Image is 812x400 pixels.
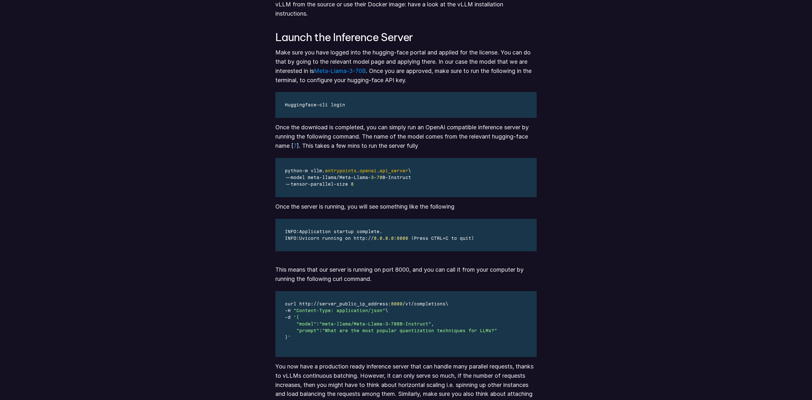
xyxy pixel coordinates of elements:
span: llama [322,175,337,180]
span: H [288,308,291,313]
span: model [291,175,305,180]
span: complete [357,229,380,234]
div: : . [285,228,475,235]
span: python [285,168,302,174]
span: tensor [291,182,308,187]
p: Make sure you have logged into the hugging-face portal and applied for the license. You can do th... [275,48,537,85]
span: v1 [405,301,411,307]
span: Application [299,229,331,234]
span: running [322,236,342,241]
span: cli [319,102,328,108]
span: CTRL [431,236,443,241]
div: - \ [285,307,498,314]
span: curl [285,301,296,307]
a: 7 [294,142,297,149]
span: 8000 [391,301,402,307]
span: "meta-llama/Meta-Llama-3-708B-Instruct" [319,321,431,327]
p: This means that our server is running on port 8000, and you can call it from your computer by run... [275,256,537,284]
span: 8000 [397,236,408,241]
span: 3 [371,175,374,180]
h3: Launch the Inference Server [275,31,537,43]
span: Instruct [388,175,411,180]
span: parallel [311,182,334,187]
span: ( [411,236,414,241]
span: Uvicorn [299,236,319,241]
div: -- - - [285,181,412,188]
div: : [285,327,498,334]
span: size [337,182,348,187]
span: C [446,236,448,241]
span: on [345,236,351,241]
span: api_server [380,168,408,174]
span: entrypoints [325,168,357,174]
span: , [431,321,434,327]
div: - [285,314,498,321]
div: - . . . \ [285,168,412,174]
div: : :// . : + [285,235,475,242]
span: INFO [285,229,296,234]
a: Meta-Llama-3-70B [314,68,366,74]
span: 8 [351,182,354,187]
span: http [299,301,311,307]
span: Press [414,236,428,241]
span: server_public_ip_address [319,301,388,307]
p: Once the server is running, you will see something like the following [275,202,537,211]
span: startup [334,229,354,234]
div: :// : / / \ [285,301,498,307]
span: } [285,335,288,340]
span: Llama [354,175,368,180]
div: Code Editor for example.py [275,291,507,357]
span: '{ [294,315,299,320]
span: openai [359,168,377,174]
div: : [285,321,498,327]
span: completions [414,301,446,307]
span: INFO [285,236,296,241]
span: B [382,175,385,180]
div: Code Editor for example.py [275,158,421,197]
p: Once the download is completed, you can simply run an OpenAI compatible inference server by runni... [275,123,537,150]
span: 0.0 [385,236,394,241]
span: "Content-Type: application/json" [294,308,385,313]
span: Huggingface [285,102,316,108]
span: d [288,315,291,320]
span: to [451,236,457,241]
span: m [305,168,308,174]
span: "What are the most popular quantization techniques for LLMs?" [322,328,497,333]
span: "prompt" [296,328,319,333]
span: meta [308,175,319,180]
span: 70 [377,175,382,180]
div: Code Editor for example.py [275,219,484,251]
div: -- - / - - - - [285,174,412,181]
div: - [285,102,346,108]
span: Meta [339,175,351,180]
span: vllm [311,168,322,174]
span: http [354,236,365,241]
span: 0.0 [374,236,382,241]
span: "model" [296,321,316,327]
div: Code Editor for example.py [275,92,355,118]
span: login [331,102,345,108]
span: ' [288,335,291,340]
span: ) [471,236,474,241]
span: quit [460,236,471,241]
